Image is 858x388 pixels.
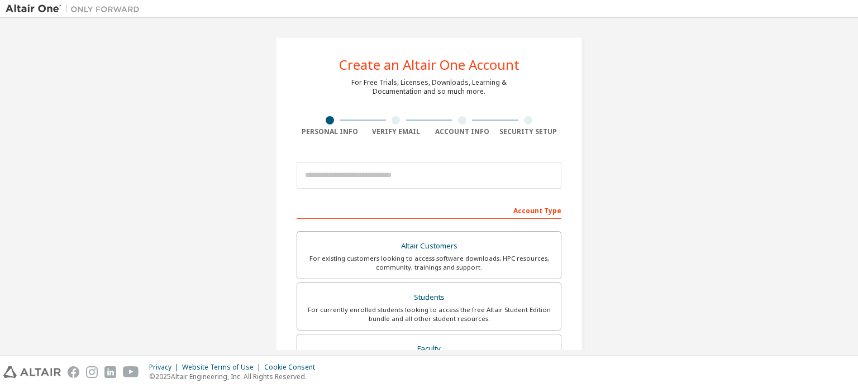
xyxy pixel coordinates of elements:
img: youtube.svg [123,366,139,378]
img: linkedin.svg [104,366,116,378]
div: Account Type [297,201,561,219]
div: For currently enrolled students looking to access the free Altair Student Edition bundle and all ... [304,305,554,323]
div: Personal Info [297,127,363,136]
div: Students [304,290,554,305]
div: Verify Email [363,127,430,136]
div: Account Info [429,127,495,136]
img: Altair One [6,3,145,15]
div: For existing customers looking to access software downloads, HPC resources, community, trainings ... [304,254,554,272]
img: altair_logo.svg [3,366,61,378]
div: Altair Customers [304,238,554,254]
div: Website Terms of Use [182,363,264,372]
div: Security Setup [495,127,562,136]
img: instagram.svg [86,366,98,378]
div: Privacy [149,363,182,372]
div: Faculty [304,341,554,357]
div: For Free Trials, Licenses, Downloads, Learning & Documentation and so much more. [351,78,507,96]
img: facebook.svg [68,366,79,378]
div: Cookie Consent [264,363,322,372]
p: © 2025 Altair Engineering, Inc. All Rights Reserved. [149,372,322,381]
div: Create an Altair One Account [339,58,519,71]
